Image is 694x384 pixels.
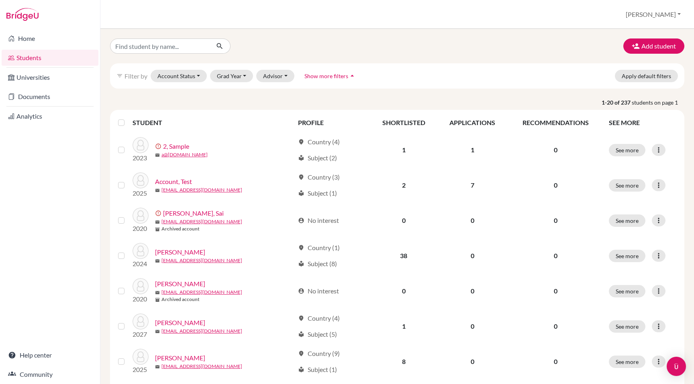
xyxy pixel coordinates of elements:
[155,227,160,232] span: inventory_2
[161,363,242,370] a: [EMAIL_ADDRESS][DOMAIN_NAME]
[2,108,98,124] a: Analytics
[155,318,205,327] a: [PERSON_NAME]
[437,113,507,132] th: APPLICATIONS
[155,143,163,150] span: error_outline
[133,278,149,294] img: Aoki, Shion
[161,186,242,194] a: [EMAIL_ADDRESS][DOMAIN_NAME]
[133,329,149,339] p: 2027
[437,344,507,379] td: 0
[298,217,304,224] span: account_circle
[298,313,340,323] div: Country (4)
[508,113,604,132] th: RECOMMENDATIONS
[298,349,340,358] div: Country (9)
[298,365,337,374] div: Subject (1)
[609,356,645,368] button: See more
[2,69,98,85] a: Universities
[298,188,337,198] div: Subject (1)
[512,216,599,225] p: 0
[609,250,645,262] button: See more
[512,251,599,261] p: 0
[298,366,304,373] span: local_library
[298,174,304,180] span: location_on
[370,273,437,309] td: 0
[609,285,645,297] button: See more
[133,294,149,304] p: 2020
[370,238,437,273] td: 38
[298,155,304,161] span: local_library
[133,224,149,233] p: 2020
[133,313,149,329] img: Araki, Soichiro
[298,216,339,225] div: No interest
[604,113,681,132] th: SEE MORE
[602,98,632,107] strong: 1-20 of 237
[667,357,686,376] div: Open Intercom Messenger
[298,350,304,357] span: location_on
[512,286,599,296] p: 0
[298,329,337,339] div: Subject (5)
[632,98,684,107] span: students on page 1
[155,290,160,295] span: mail
[622,7,684,22] button: [PERSON_NAME]
[298,261,304,267] span: local_library
[370,203,437,238] td: 0
[116,73,123,79] i: filter_list
[609,320,645,333] button: See more
[155,329,160,334] span: mail
[110,38,210,54] input: Find student by name...
[370,113,437,132] th: SHORTLISTED
[256,70,294,82] button: Advisor
[609,179,645,192] button: See more
[161,289,242,296] a: [EMAIL_ADDRESS][DOMAIN_NAME]
[609,214,645,227] button: See more
[512,180,599,190] p: 0
[133,349,149,365] img: Arora, Vayun
[304,73,348,79] span: Show more filters
[437,309,507,344] td: 0
[370,344,437,379] td: 8
[133,153,149,163] p: 2023
[370,309,437,344] td: 1
[298,70,363,82] button: Show more filtersarrow_drop_up
[151,70,207,82] button: Account Status
[155,279,205,289] a: [PERSON_NAME]
[298,315,304,321] span: location_on
[512,357,599,366] p: 0
[155,364,160,369] span: mail
[155,177,192,186] a: Account, Test
[133,113,293,132] th: STUDENT
[155,153,160,158] span: mail
[298,288,304,294] span: account_circle
[615,70,678,82] button: Apply default filters
[155,297,160,302] span: inventory_2
[512,145,599,155] p: 0
[155,188,160,193] span: mail
[210,70,253,82] button: Grad Year
[6,8,39,21] img: Bridge-U
[161,225,200,232] b: Archived account
[298,331,304,338] span: local_library
[161,151,208,158] a: a@[DOMAIN_NAME]
[609,144,645,156] button: See more
[370,168,437,203] td: 2
[133,137,149,153] img: 2, Sample
[437,168,507,203] td: 7
[437,132,507,168] td: 1
[437,273,507,309] td: 0
[2,347,98,363] a: Help center
[298,190,304,196] span: local_library
[293,113,370,132] th: PROFILE
[161,296,200,303] b: Archived account
[298,153,337,163] div: Subject (2)
[133,188,149,198] p: 2025
[298,259,337,269] div: Subject (8)
[298,243,340,253] div: Country (1)
[2,366,98,382] a: Community
[133,259,149,269] p: 2024
[133,243,149,259] img: Ahmad Suffian, Nasreen Nurhamidah
[2,50,98,66] a: Students
[437,238,507,273] td: 0
[512,321,599,331] p: 0
[155,220,160,224] span: mail
[437,203,507,238] td: 0
[298,172,340,182] div: Country (3)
